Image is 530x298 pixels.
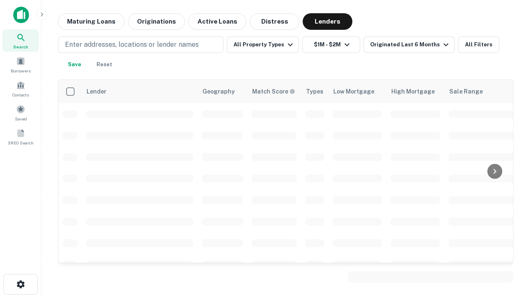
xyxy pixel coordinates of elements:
a: Contacts [2,77,39,100]
div: High Mortgage [391,87,435,96]
span: Borrowers [11,67,31,74]
th: Sale Range [444,80,519,103]
button: Enter addresses, locations or lender names [58,36,224,53]
span: Saved [15,115,27,122]
div: Sale Range [449,87,483,96]
button: All Filters [458,36,499,53]
span: Search [13,43,28,50]
button: Maturing Loans [58,13,125,30]
div: Types [306,87,323,96]
div: Capitalize uses an advanced AI algorithm to match your search with the best lender. The match sco... [252,87,295,96]
a: Borrowers [2,53,39,76]
button: All Property Types [227,36,299,53]
div: Lender [87,87,106,96]
div: Geography [202,87,235,96]
a: SREO Search [2,125,39,148]
button: Reset [91,56,118,73]
th: Lender [82,80,198,103]
button: Originated Last 6 Months [364,36,455,53]
button: Save your search to get updates of matches that match your search criteria. [61,56,88,73]
th: High Mortgage [386,80,444,103]
button: Distress [250,13,299,30]
h6: Match Score [252,87,294,96]
button: Lenders [303,13,352,30]
button: Originations [128,13,185,30]
th: Capitalize uses an advanced AI algorithm to match your search with the best lender. The match sco... [247,80,301,103]
span: SREO Search [8,139,34,146]
a: Search [2,29,39,52]
p: Enter addresses, locations or lender names [65,40,199,50]
div: Low Mortgage [333,87,374,96]
img: capitalize-icon.png [13,7,29,23]
iframe: Chat Widget [489,232,530,272]
th: Types [301,80,328,103]
a: Saved [2,101,39,124]
th: Low Mortgage [328,80,386,103]
button: Active Loans [188,13,246,30]
div: Originated Last 6 Months [370,40,451,50]
th: Geography [198,80,247,103]
button: $1M - $2M [302,36,360,53]
span: Contacts [12,91,29,98]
